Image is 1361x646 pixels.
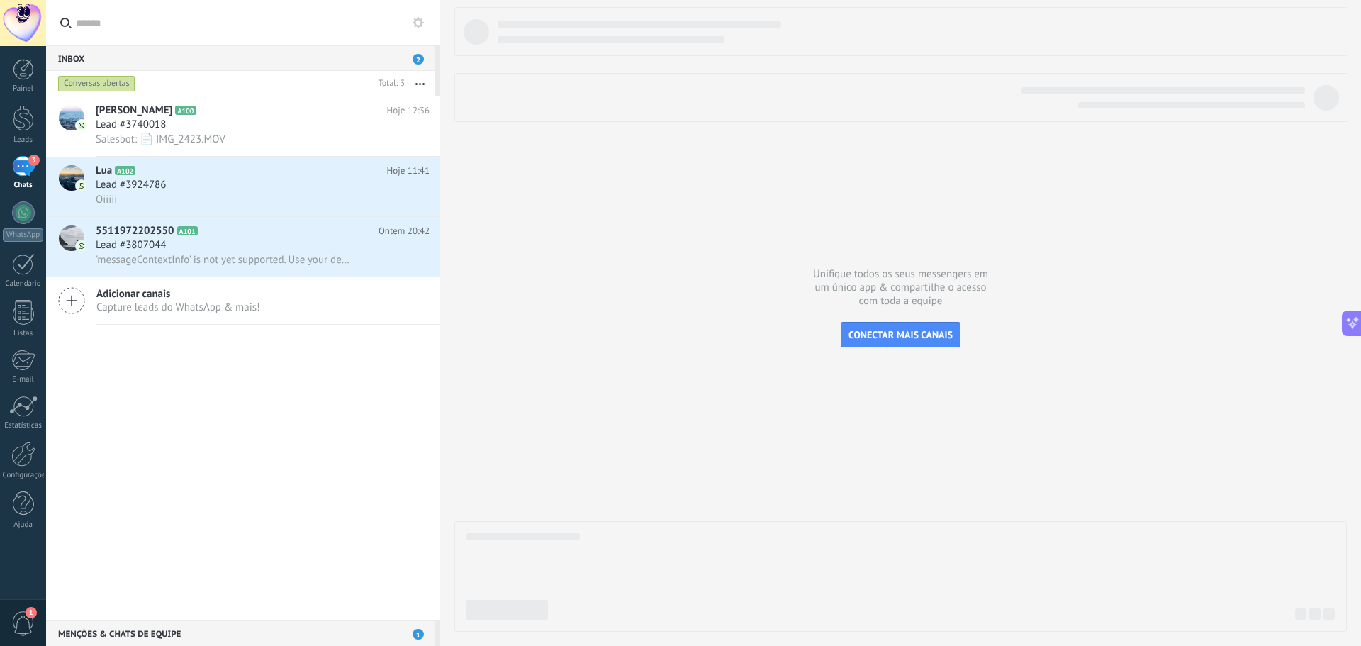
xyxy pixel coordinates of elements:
span: 1 [413,629,424,640]
div: Listas [3,329,44,338]
a: avataricon5511972202550A101Ontem 20:42Lead #3807044'messageContextInfo' is not yet supported. Use... [46,217,440,277]
div: Chats [3,181,44,190]
span: 2 [413,54,424,65]
div: Painel [3,84,44,94]
span: Lua [96,164,112,178]
span: Ontem 20:42 [379,224,430,238]
span: Hoje 12:36 [387,104,430,118]
span: Adicionar canais [96,287,260,301]
div: Estatísticas [3,421,44,430]
span: Salesbot: 📄 IMG_2423.MOV [96,133,225,146]
a: avataricon[PERSON_NAME]A100Hoje 12:36Lead #3740018Salesbot: 📄 IMG_2423.MOV [46,96,440,156]
div: WhatsApp [3,228,43,242]
img: icon [77,241,86,251]
span: Hoje 11:41 [387,164,430,178]
span: [PERSON_NAME] [96,104,172,118]
span: Lead #3924786 [96,178,166,192]
span: A100 [175,106,196,115]
div: Calendário [3,279,44,289]
span: A101 [177,226,198,235]
div: Inbox [46,45,435,71]
a: avatariconLuaA102Hoje 11:41Lead #3924786Oiiiii [46,157,440,216]
span: 1 [26,607,37,618]
span: A102 [115,166,135,175]
span: Lead #3807044 [96,238,166,252]
div: Total: 3 [373,77,405,91]
div: E-mail [3,375,44,384]
img: icon [77,121,86,130]
div: Conversas abertas [58,75,135,92]
button: Mais [405,71,435,96]
span: 5511972202550 [96,224,174,238]
div: Menções & Chats de equipe [46,620,435,646]
span: Oiiiii [96,193,117,206]
span: Capture leads do WhatsApp & mais! [96,301,260,314]
div: Leads [3,135,44,145]
span: CONECTAR MAIS CANAIS [848,328,953,341]
span: 3 [28,155,40,166]
span: 'messageContextInfo' is not yet supported. Use your device to view this message. [96,253,352,267]
div: Configurações [3,471,44,480]
div: Ajuda [3,520,44,530]
img: icon [77,181,86,191]
span: Lead #3740018 [96,118,166,132]
button: CONECTAR MAIS CANAIS [841,322,960,347]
